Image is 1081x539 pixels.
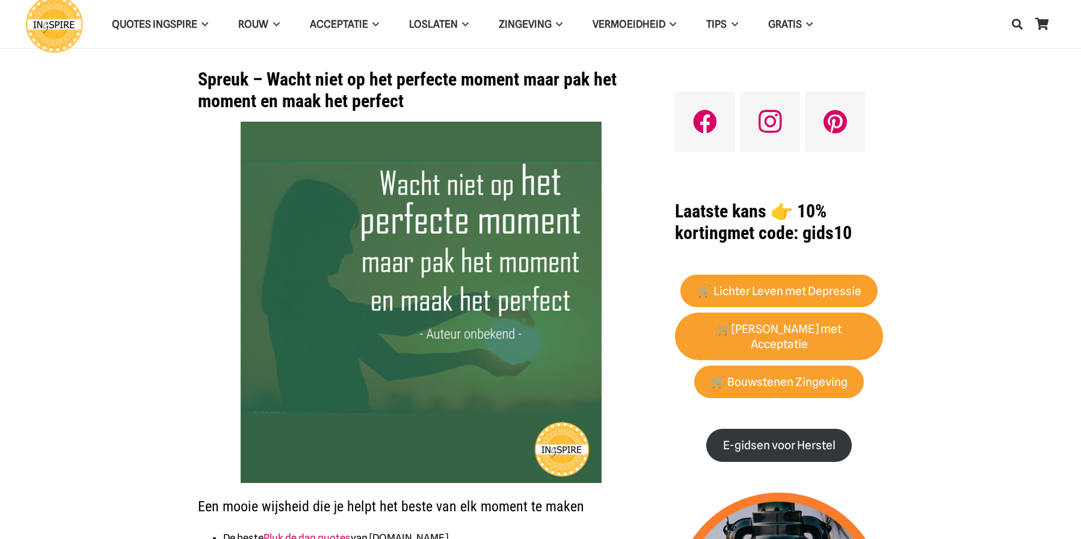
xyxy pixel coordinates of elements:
[198,69,645,112] h1: Spreuk – Wacht niet op het perfecte moment maar pak het moment en maak het perfect
[727,9,738,39] span: TIPS Menu
[675,313,883,361] a: 🛒[PERSON_NAME] met Acceptatie
[295,9,394,40] a: AcceptatieAcceptatie Menu
[691,9,753,40] a: TIPSTIPS Menu
[458,9,469,39] span: Loslaten Menu
[697,284,861,298] strong: 🛒 Lichter Leven met Depressie
[499,18,552,30] span: Zingeving
[484,9,577,40] a: ZingevingZingeving Menu
[394,9,484,40] a: LoslatenLoslaten Menu
[268,9,279,39] span: ROUW Menu
[717,322,842,351] strong: 🛒[PERSON_NAME] met Acceptatie
[310,18,368,30] span: Acceptatie
[694,366,864,399] a: 🛒 Bouwstenen Zingeving
[665,9,676,39] span: VERMOEIDHEID Menu
[241,122,602,483] img: Wacht niet op het perfecte moment maar pak het moment en maak het perfect - de mooiste wijsheden ...
[768,18,802,30] span: GRATIS
[552,9,562,39] span: Zingeving Menu
[706,429,852,462] a: E-gidsen voor Herstel
[805,92,865,152] a: Pinterest
[723,438,836,452] strong: E-gidsen voor Herstel
[238,18,268,30] span: ROUW
[675,92,735,152] a: Facebook
[753,9,828,40] a: GRATISGRATIS Menu
[223,9,294,40] a: ROUWROUW Menu
[197,9,208,39] span: QUOTES INGSPIRE Menu
[97,9,223,40] a: QUOTES INGSPIREQUOTES INGSPIRE Menu
[577,9,691,40] a: VERMOEIDHEIDVERMOEIDHEID Menu
[675,201,827,243] strong: Laatste kans 👉 10% korting
[680,275,878,308] a: 🛒 Lichter Leven met Depressie
[740,92,800,152] a: Instagram
[675,201,883,244] h1: met code: gids10
[706,18,727,30] span: TIPS
[593,18,665,30] span: VERMOEIDHEID
[409,18,458,30] span: Loslaten
[198,483,645,516] h2: Een mooie wijsheid die je helpt het beste van elk moment te maken
[802,9,813,39] span: GRATIS Menu
[112,18,197,30] span: QUOTES INGSPIRE
[368,9,379,39] span: Acceptatie Menu
[711,375,848,389] strong: 🛒 Bouwstenen Zingeving
[1005,9,1029,39] a: Zoeken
